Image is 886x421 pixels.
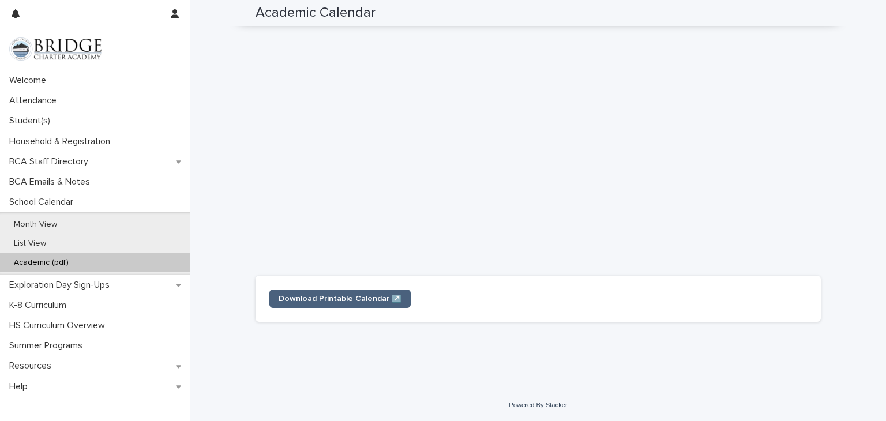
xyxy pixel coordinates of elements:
[5,300,76,311] p: K-8 Curriculum
[5,360,61,371] p: Resources
[5,115,59,126] p: Student(s)
[256,5,376,21] h2: Academic Calendar
[269,290,411,308] a: Download Printable Calendar ↗️
[5,156,97,167] p: BCA Staff Directory
[5,239,55,249] p: List View
[5,136,119,147] p: Household & Registration
[9,37,102,61] img: V1C1m3IdTEidaUdm9Hs0
[5,95,66,106] p: Attendance
[5,197,82,208] p: School Calendar
[5,381,37,392] p: Help
[509,401,567,408] a: Powered By Stacker
[5,220,66,230] p: Month View
[5,320,114,331] p: HS Curriculum Overview
[5,258,78,268] p: Academic (pdf)
[5,340,92,351] p: Summer Programs
[5,75,55,86] p: Welcome
[5,176,99,187] p: BCA Emails & Notes
[5,280,119,291] p: Exploration Day Sign-Ups
[279,295,401,303] span: Download Printable Calendar ↗️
